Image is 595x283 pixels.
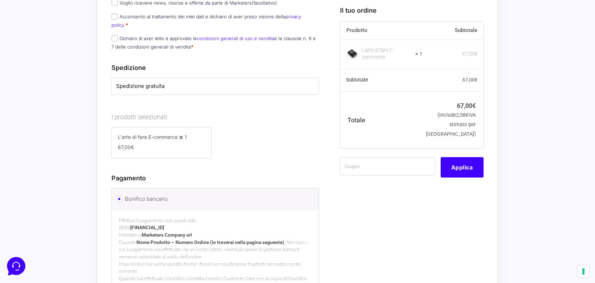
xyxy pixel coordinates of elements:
[125,194,303,204] label: Bonifico bancario
[362,47,411,61] div: L'arte di fare E-commerce
[34,39,48,53] img: dark
[426,112,476,137] small: (include IVA stimato per [GEOGRAPHIC_DATA])
[340,5,484,15] h3: Il tuo ordine
[16,102,115,109] input: Cerca un articolo...
[119,261,312,275] p: Il tuo ordine non verrà spedito finché i fondi non risulteranno trasferiti nel nostro conto corre...
[462,51,478,57] bdi: 67,00
[108,228,119,234] p: Aiuto
[457,102,476,109] bdi: 67,00
[466,112,468,118] span: €
[11,39,25,53] img: dark
[577,265,589,277] button: Le tue preferenze relative al consenso per le tecnologie di tracciamento
[475,77,478,83] span: €
[340,157,435,175] input: Coupon
[340,69,423,91] th: Subtotale
[111,173,319,183] h3: Pagamento
[472,102,476,109] span: €
[185,134,187,140] span: 1
[111,35,118,41] input: Dichiaro di aver letto e approvato lecondizioni generali di uso e venditae le clausole n. 6 e 7 d...
[23,39,37,53] img: dark
[111,36,316,49] label: Dichiaro di aver letto e approvato le e le clausole n. 6 e 7 delle condizioni generali di vendita
[415,51,422,58] strong: × 1
[111,112,319,122] h3: I prodotti selezionati
[6,6,118,17] h2: Ciao da Marketers 👋
[111,13,118,20] input: Acconsento al trattamento dei miei dati e dichiaro di aver preso visione dellaprivacy policy
[111,14,301,27] a: privacy policy
[21,228,33,234] p: Home
[441,157,484,177] button: Applica
[46,63,104,69] span: Inizia una conversazione
[422,21,484,39] th: Subtotale
[118,144,134,150] span: 67,00
[111,14,301,27] label: Acconsento al trattamento dei miei dati e dichiaro di aver preso visione della
[111,63,319,72] h3: Spedizione
[11,59,129,73] button: Inizia una conversazione
[6,256,27,277] iframe: Customerly Messenger Launcher
[346,47,358,59] img: L'arte di fare E-commerce
[475,51,478,57] span: €
[456,112,468,118] span: 2,58
[136,239,284,245] strong: Nome Prodotto – Numero Ordine (lo troverai nella pagina seguente)
[61,228,80,234] p: Messaggi
[197,36,274,41] a: condizioni generali di uso e vendita
[49,218,92,234] button: Messaggi
[11,87,55,93] span: Trova una risposta
[75,87,129,93] a: Apri Centro Assistenza
[340,21,423,39] th: Prodotto
[92,218,135,234] button: Aiuto
[119,217,312,261] p: Effettua il pagamento con questi dati. IBAN: Intestato a: Causale: . Nel caso i cui il pagamento ...
[340,91,423,148] th: Totale
[462,77,478,83] bdi: 67,00
[131,144,134,150] span: €
[130,225,164,230] strong: [FINANCIAL_ID]
[6,218,49,234] button: Home
[116,82,314,90] label: Spedizione gratuita
[118,134,178,140] span: L'arte di fare E-commerce
[142,232,192,238] strong: Marketers Company srl
[11,28,60,34] span: Le tue conversazioni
